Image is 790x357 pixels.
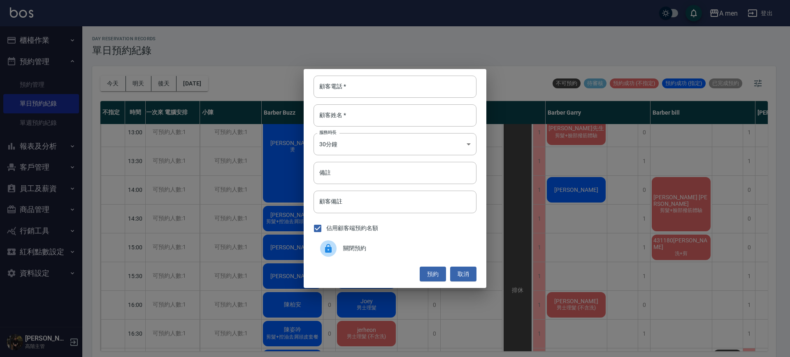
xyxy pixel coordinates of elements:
span: 佔用顧客端預約名額 [326,224,378,233]
label: 服務時長 [319,129,337,136]
div: 關閉預約 [314,237,476,260]
div: 30分鐘 [314,133,476,155]
button: 取消 [450,267,476,282]
button: 預約 [420,267,446,282]
span: 關閉預約 [343,244,470,253]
